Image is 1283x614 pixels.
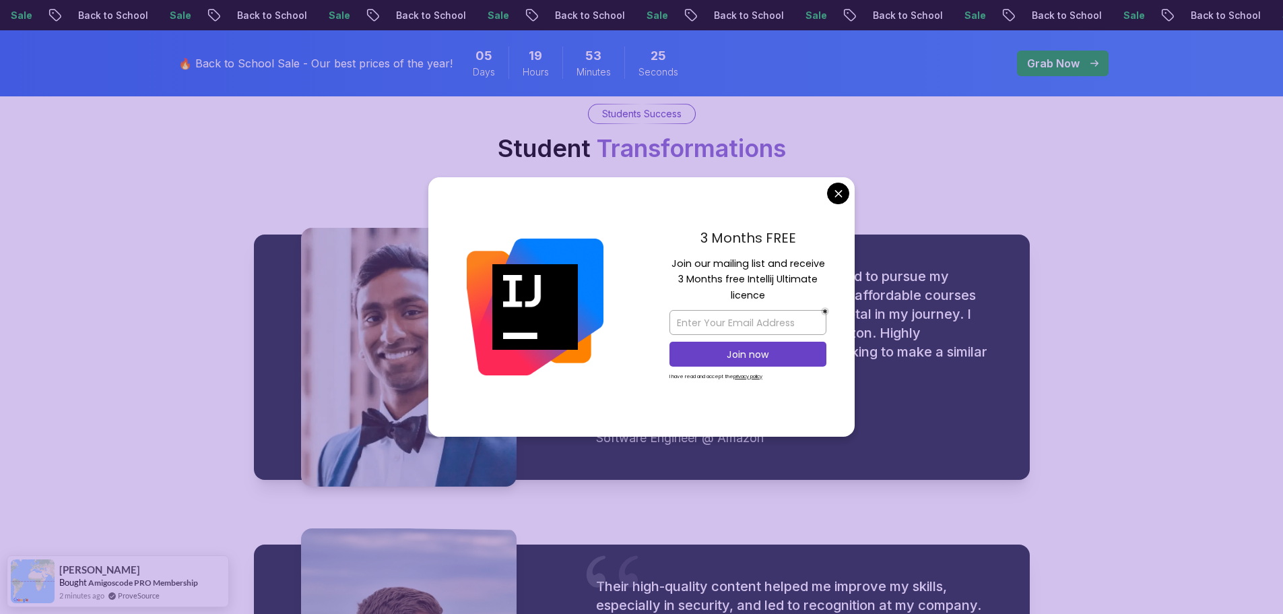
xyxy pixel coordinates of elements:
[301,228,517,487] img: Sai testimonial
[59,590,104,601] span: 2 minutes ago
[88,578,198,588] a: Amigoscode PRO Membership
[475,47,492,65] span: 5 Days
[781,9,824,22] p: Sale
[304,9,347,22] p: Sale
[145,9,188,22] p: Sale
[529,47,542,65] span: 19 Hours
[577,65,611,79] span: Minutes
[59,564,140,576] span: [PERSON_NAME]
[638,65,678,79] span: Seconds
[59,577,87,588] span: Bought
[602,107,682,121] p: Students Success
[689,9,781,22] p: Back to School
[118,590,160,601] a: ProveSource
[371,9,463,22] p: Back to School
[1027,55,1080,71] p: Grab Now
[596,429,997,448] div: Software Engineer @ Amazon
[473,65,495,79] span: Days
[178,55,453,71] p: 🔥 Back to School Sale - Our best prices of the year!
[940,9,983,22] p: Sale
[212,9,304,22] p: Back to School
[452,173,832,191] p: See how our students are achieving their goals and excelling in tech.
[848,9,940,22] p: Back to School
[53,9,145,22] p: Back to School
[1098,9,1142,22] p: Sale
[622,9,665,22] p: Sale
[523,65,549,79] span: Hours
[530,9,622,22] p: Back to School
[498,135,786,162] h2: Student
[1007,9,1098,22] p: Back to School
[651,47,666,65] span: 25 Seconds
[463,9,506,22] p: Sale
[11,559,55,603] img: provesource social proof notification image
[597,133,786,163] span: Transformations
[585,47,601,65] span: 53 Minutes
[1166,9,1257,22] p: Back to School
